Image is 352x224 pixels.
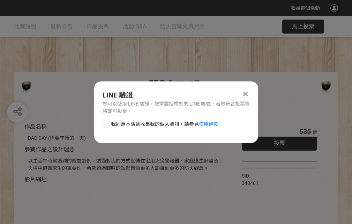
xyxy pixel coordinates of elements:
span: SID: 343401 [242,173,259,186]
span: 我同意本活動收集我的個人資訊，請參見 [111,121,218,128]
a: 作品投票 [87,16,109,37]
a: 防火宣導免費資源 [160,16,205,37]
span: 投票 [274,140,285,146]
span: 票 [312,129,317,135]
div: 以生活中時常遇到的經驗為例，透過對比的方式宣傳住宅用火災警報器、家庭逃生計畫及火場中避難求生的重要性，希望透過趣味的短影音讓更多人認識到更多的防火觀念。 [28,157,221,172]
span: 活動 Q&A [123,23,146,30]
span: 作品名稱 [24,123,47,130]
div: LINE 驗證 [103,90,250,100]
span: 防火宣導免費資源 [160,23,205,30]
a: 比賽說明 [14,16,36,37]
a: 最新公告 [50,16,73,37]
a: 活動 Q&A [123,16,146,37]
div: BAD DAY (需要守護的一天) [28,135,221,142]
button: 馬上投票 [282,20,324,34]
span: 最新公告 [50,23,73,30]
div: 您可以使用 LINE 驗證，您需要授權您的 LINE 帳號，若您符合投票資格即可投票。 [103,100,250,115]
a: 使用條款 [199,121,218,127]
span: 收藏這個活動 [291,5,320,11]
span: 影片網址 [24,176,47,183]
iframe: Facebook Share [260,172,295,179]
span: 作品投票 [87,23,109,30]
span: 比賽說明 [14,23,36,30]
span: 馬上投票 [292,23,314,30]
span: 參賽作品之設計理念 [24,146,75,153]
span: 535 [299,127,311,136]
